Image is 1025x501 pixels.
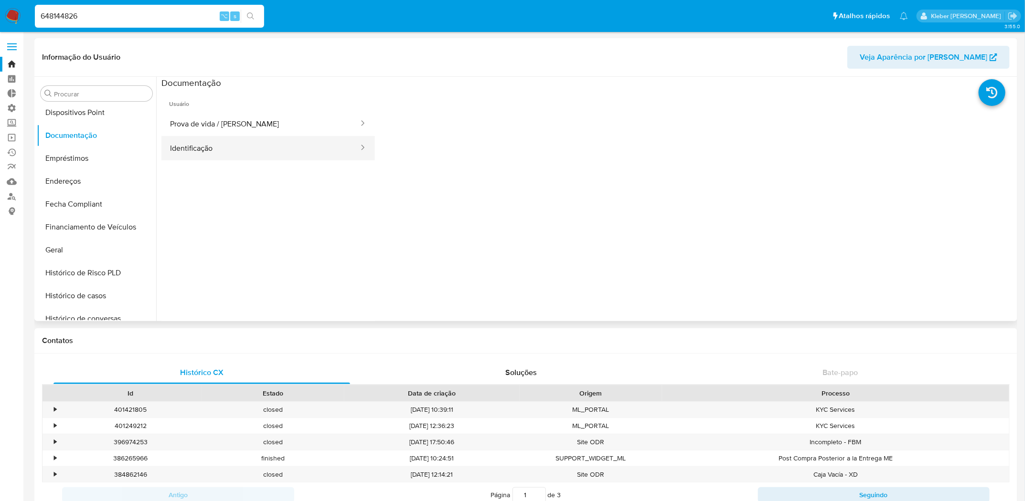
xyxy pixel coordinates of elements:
[662,402,1009,417] div: KYC Services
[66,388,195,398] div: Id
[35,10,264,22] input: Pesquise usuários ou casos...
[202,434,345,450] div: closed
[37,170,156,193] button: Endereços
[44,90,52,97] button: Procurar
[351,388,512,398] div: Data de criação
[662,467,1009,482] div: Caja Vacía - XD
[59,467,202,482] div: 384862146
[662,434,1009,450] div: Incompleto - FBM
[59,418,202,434] div: 401249212
[202,402,345,417] div: closed
[344,434,519,450] div: [DATE] 17:50:46
[344,450,519,466] div: [DATE] 10:24:51
[241,10,260,23] button: search-icon
[54,405,56,414] div: •
[54,421,56,430] div: •
[54,454,56,463] div: •
[209,388,338,398] div: Estado
[839,11,890,21] span: Atalhos rápidos
[37,284,156,307] button: Histórico de casos
[900,12,908,20] a: Notificações
[520,434,662,450] div: Site ODR
[37,307,156,330] button: Histórico de conversas
[180,367,224,378] span: Histórico CX
[54,438,56,447] div: •
[860,46,987,69] span: Veja Aparência por [PERSON_NAME]
[520,418,662,434] div: ML_PORTAL
[505,367,537,378] span: Soluções
[202,418,345,434] div: closed
[37,124,156,147] button: Documentação
[344,418,519,434] div: [DATE] 12:36:23
[202,467,345,482] div: closed
[520,450,662,466] div: SUPPORT_WIDGET_ML
[822,367,858,378] span: Bate-papo
[662,450,1009,466] div: Post Compra Posterior a la Entrega ME
[669,388,1003,398] div: Processo
[54,470,56,479] div: •
[520,402,662,417] div: ML_PORTAL
[42,52,120,62] h1: Informação do Usuário
[59,450,202,466] div: 386265966
[37,216,156,239] button: Financiamento de Veículos
[54,90,149,98] input: Procurar
[847,46,1010,69] button: Veja Aparência por [PERSON_NAME]
[344,467,519,482] div: [DATE] 12:14:21
[662,418,1009,434] div: KYC Services
[1008,11,1018,21] a: Sair
[344,402,519,417] div: [DATE] 10:39:11
[42,336,1010,345] h1: Contatos
[557,490,561,500] span: 3
[59,434,202,450] div: 396974253
[526,388,656,398] div: Origem
[37,193,156,216] button: Fecha Compliant
[234,11,236,21] span: s
[202,450,345,466] div: finished
[221,11,228,21] span: ⌥
[37,261,156,284] button: Histórico de Risco PLD
[931,11,1004,21] p: kleber.bueno@mercadolivre.com
[520,467,662,482] div: Site ODR
[37,239,156,261] button: Geral
[37,147,156,170] button: Empréstimos
[59,402,202,417] div: 401421805
[37,101,156,124] button: Dispositivos Point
